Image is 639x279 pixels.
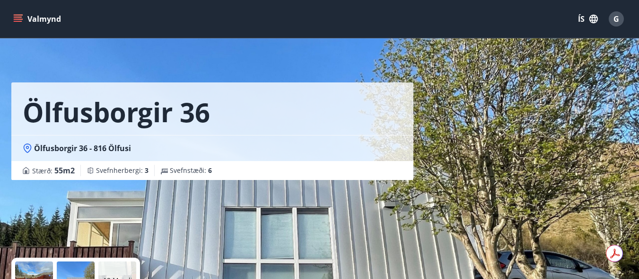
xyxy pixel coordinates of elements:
span: Svefnherbergi : [96,166,149,175]
span: Svefnstæði : [170,166,212,175]
h1: Ölfusborgir 36 [23,94,210,130]
button: menu [11,10,65,27]
span: Ölfusborgir 36 - 816 Ölfusi [34,143,131,153]
span: Stærð : [32,165,75,176]
span: 6 [208,166,212,175]
button: ÍS [573,10,603,27]
span: 3 [145,166,149,175]
span: 55 m2 [54,165,75,176]
span: G [613,14,619,24]
button: G [605,8,628,30]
